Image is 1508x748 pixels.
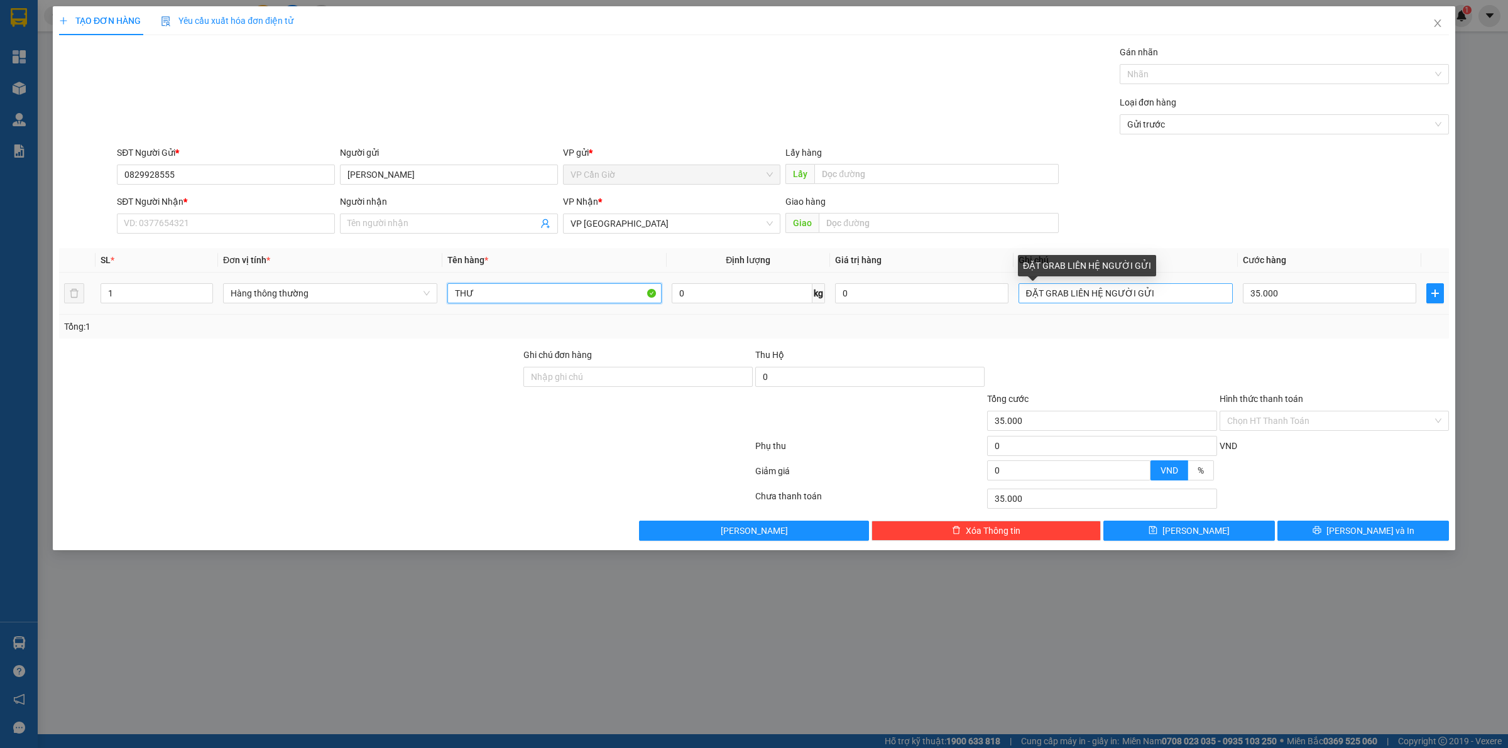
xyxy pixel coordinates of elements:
[563,146,781,160] div: VP gửi
[639,521,868,541] button: [PERSON_NAME]
[952,526,961,536] span: delete
[64,283,84,303] button: delete
[77,18,124,77] b: Gửi khách hàng
[1427,288,1443,298] span: plus
[1014,248,1238,273] th: Ghi chú
[755,350,784,360] span: Thu Hộ
[871,521,1101,541] button: deleteXóa Thông tin
[563,197,598,207] span: VP Nhận
[340,195,558,209] div: Người nhận
[1019,283,1233,303] input: Ghi Chú
[754,464,986,486] div: Giảm giá
[726,255,770,265] span: Định lượng
[101,255,111,265] span: SL
[785,213,819,233] span: Giao
[835,283,1008,303] input: 0
[987,394,1029,404] span: Tổng cước
[1433,18,1443,28] span: close
[754,439,986,461] div: Phụ thu
[1220,394,1303,404] label: Hình thức thanh toán
[1326,524,1414,538] span: [PERSON_NAME] và In
[1162,524,1230,538] span: [PERSON_NAME]
[117,195,335,209] div: SĐT Người Nhận
[1127,115,1441,134] span: Gửi trước
[785,197,826,207] span: Giao hàng
[814,164,1059,184] input: Dọc đường
[1313,526,1321,536] span: printer
[540,219,550,229] span: user-add
[1198,465,1204,475] span: %
[16,81,63,140] b: Thành Phúc Bus
[1120,47,1158,57] label: Gán nhãn
[1426,283,1444,303] button: plus
[966,524,1020,538] span: Xóa Thông tin
[1120,97,1176,107] label: Loại đơn hàng
[64,320,582,333] div: Tổng: 1
[721,524,788,538] span: [PERSON_NAME]
[231,284,430,303] span: Hàng thông thường
[835,255,882,265] span: Giá trị hàng
[571,165,773,184] span: VP Cần Giờ
[785,148,822,158] span: Lấy hàng
[1149,526,1157,536] span: save
[812,283,825,303] span: kg
[571,214,773,233] span: VP Sài Gòn
[1103,521,1275,541] button: save[PERSON_NAME]
[819,213,1059,233] input: Dọc đường
[223,255,270,265] span: Đơn vị tính
[161,16,293,26] span: Yêu cầu xuất hóa đơn điện tử
[447,283,662,303] input: VD: Bàn, Ghế
[59,16,68,25] span: plus
[59,16,141,26] span: TẠO ĐƠN HÀNG
[1018,255,1156,276] div: ĐẶT GRAB LIÊN HỆ NGƯỜI GỬI
[16,16,79,79] img: logo.jpg
[1220,441,1237,451] span: VND
[117,146,335,160] div: SĐT Người Gửi
[161,16,171,26] img: icon
[785,164,814,184] span: Lấy
[1420,6,1455,41] button: Close
[1243,255,1286,265] span: Cước hàng
[523,367,753,387] input: Ghi chú đơn hàng
[340,146,558,160] div: Người gửi
[754,489,986,511] div: Chưa thanh toán
[1277,521,1449,541] button: printer[PERSON_NAME] và In
[447,255,488,265] span: Tên hàng
[1161,465,1178,475] span: VND
[523,350,593,360] label: Ghi chú đơn hàng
